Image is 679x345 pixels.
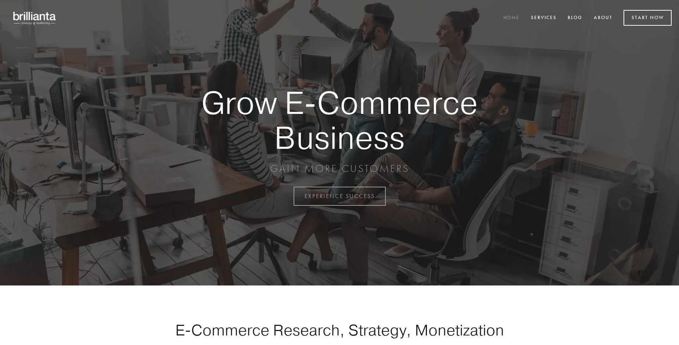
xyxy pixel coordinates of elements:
strong: Grow E-Commerce Business [176,85,503,155]
a: About [589,12,617,24]
a: EXPERIENCE SUCCESS [294,187,386,206]
a: Blog [563,12,587,24]
img: brillianta - research, strategy, marketing [7,7,62,29]
a: Start Now [624,10,672,26]
p: GAIN MORE CUSTOMERS [176,162,503,175]
a: Home [499,12,524,24]
a: Services [526,12,561,24]
h1: E-Commerce Research, Strategy, Monetization [152,321,527,339]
